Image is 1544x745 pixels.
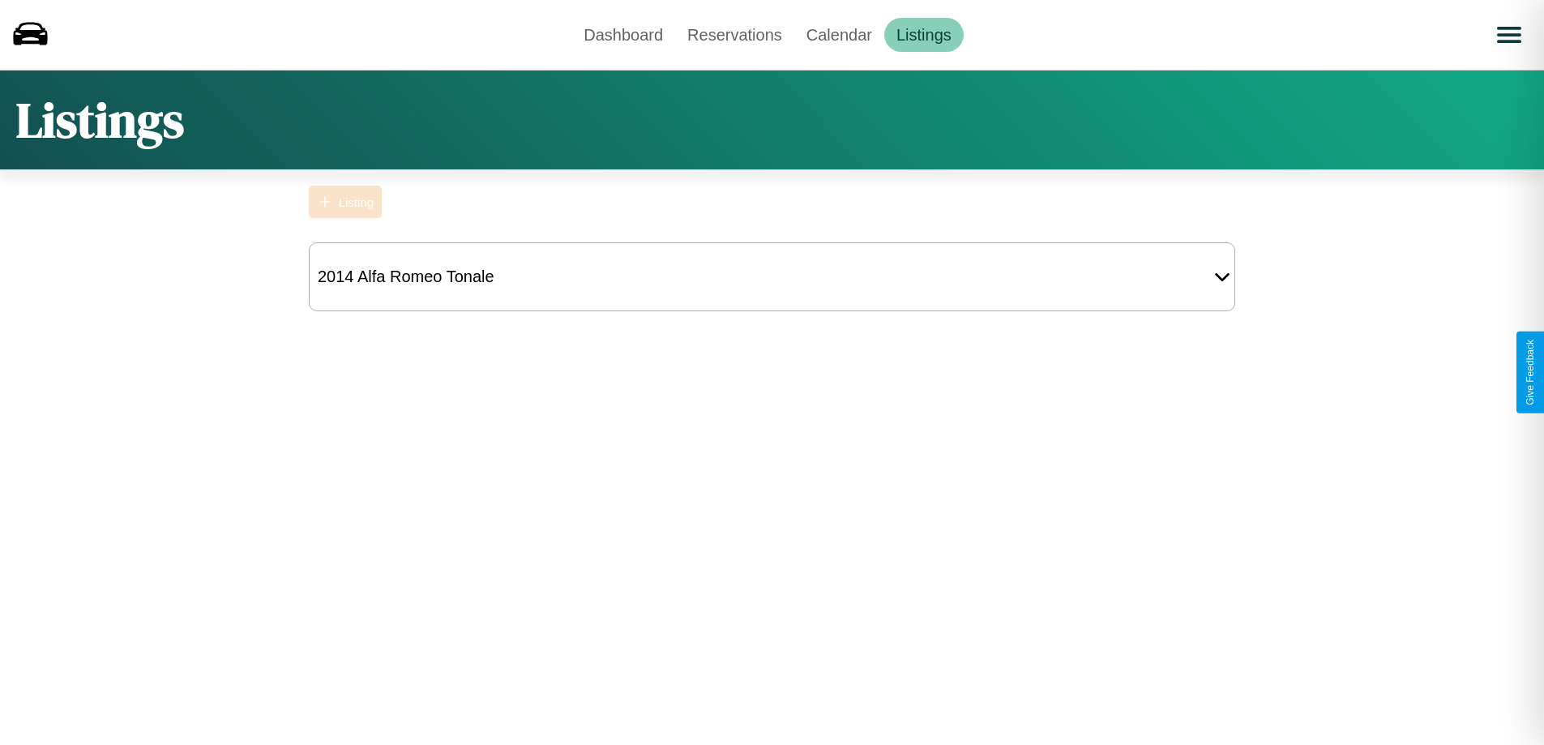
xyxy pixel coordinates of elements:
[1486,12,1532,58] button: Open menu
[794,18,884,52] a: Calendar
[884,18,964,52] a: Listings
[16,87,184,153] h1: Listings
[571,18,675,52] a: Dashboard
[339,195,374,209] div: Listing
[309,186,382,218] button: Listing
[1525,340,1536,405] div: Give Feedback
[310,259,503,294] div: 2014 Alfa Romeo Tonale
[675,18,794,52] a: Reservations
